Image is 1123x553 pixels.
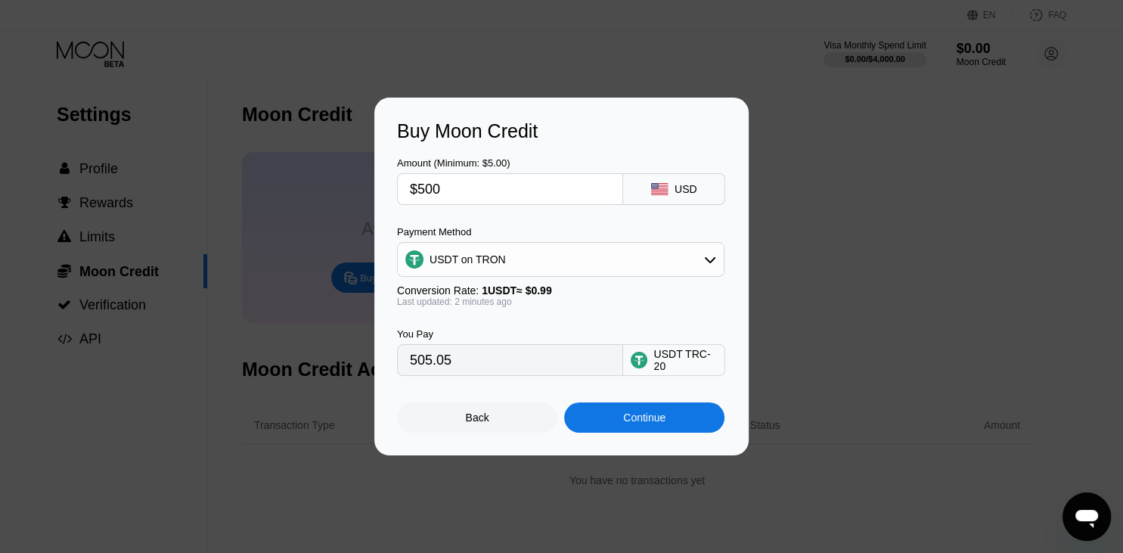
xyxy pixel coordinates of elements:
div: USD [675,183,697,195]
span: 1 USDT ≈ $0.99 [482,284,552,297]
div: Conversion Rate: [397,284,724,297]
div: You Pay [397,328,623,340]
div: USDT on TRON [398,244,724,275]
div: Buy Moon Credit [397,120,726,142]
div: Back [466,412,489,424]
div: Continue [623,412,665,424]
div: USDT on TRON [430,253,506,266]
div: Last updated: 2 minutes ago [397,297,724,307]
div: Amount (Minimum: $5.00) [397,157,623,169]
div: Payment Method [397,226,724,238]
div: Continue [564,402,724,433]
div: USDT TRC-20 [653,348,717,372]
iframe: Button to launch messaging window [1063,492,1111,541]
input: $0.00 [410,174,610,204]
div: Back [397,402,557,433]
